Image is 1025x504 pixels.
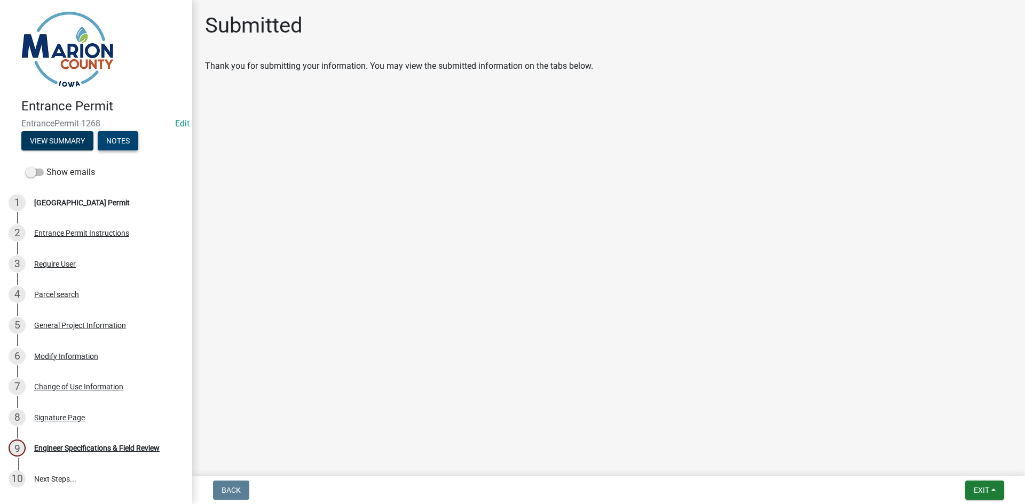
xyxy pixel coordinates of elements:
div: 4 [9,286,26,303]
div: 6 [9,348,26,365]
div: Require User [34,260,76,268]
span: EntrancePermit-1268 [21,118,171,129]
button: Back [213,481,249,500]
div: General Project Information [34,322,126,329]
img: Marion County, Iowa [21,11,114,87]
div: Engineer Specifications & Field Review [34,444,160,452]
wm-modal-confirm: Notes [98,137,138,146]
div: 8 [9,409,26,426]
div: 7 [9,378,26,395]
div: 9 [9,439,26,457]
wm-modal-confirm: Summary [21,137,93,146]
div: 5 [9,317,26,334]
span: Back [222,486,241,494]
div: Thank you for submitting your information. You may view the submitted information on the tabs below. [205,60,1012,73]
span: Exit [974,486,989,494]
label: Show emails [26,166,95,179]
h4: Entrance Permit [21,99,184,114]
div: 2 [9,225,26,242]
div: [GEOGRAPHIC_DATA] Permit [34,199,130,206]
div: Modify Information [34,353,98,360]
button: Exit [965,481,1004,500]
div: 1 [9,194,26,211]
div: 10 [9,470,26,487]
wm-modal-confirm: Edit Application Number [175,118,190,129]
div: Change of Use Information [34,383,123,390]
button: Notes [98,131,138,150]
div: Signature Page [34,414,85,421]
button: View Summary [21,131,93,150]
div: 3 [9,255,26,273]
h1: Submitted [205,13,303,38]
div: Entrance Permit Instructions [34,229,129,237]
div: Parcel search [34,291,79,298]
a: Edit [175,118,190,129]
